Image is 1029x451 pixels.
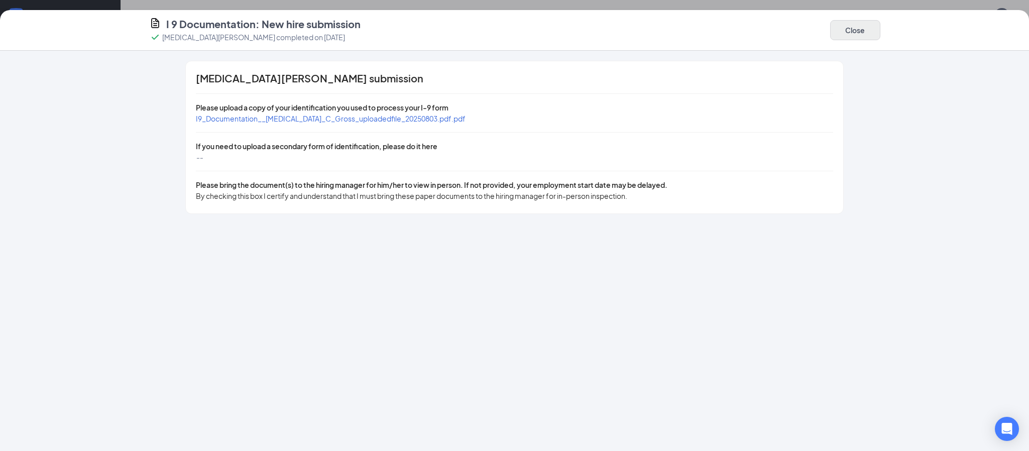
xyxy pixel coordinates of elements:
span: If you need to upload a secondary form of identification, please do it here [196,142,437,151]
svg: CustomFormIcon [149,17,161,29]
button: Close [830,20,880,40]
span: [MEDICAL_DATA][PERSON_NAME] submission [196,73,423,83]
a: I9_Documentation__[MEDICAL_DATA]_C_Gross_uploadedfile_20250803.pdf.pdf [196,114,466,123]
span: By checking this box I certify and understand that I must bring these paper documents to the hiri... [196,191,627,200]
h4: I 9 Documentation: New hire submission [166,17,361,31]
span: Please upload a copy of your identification you used to process your I-9 form [196,103,448,112]
div: Open Intercom Messenger [995,417,1019,441]
svg: Checkmark [149,31,161,43]
p: [MEDICAL_DATA][PERSON_NAME] completed on [DATE] [162,32,345,42]
span: -- [196,153,203,162]
span: Please bring the document(s) to the hiring manager for him/her to view in person. If not provided... [196,180,667,189]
